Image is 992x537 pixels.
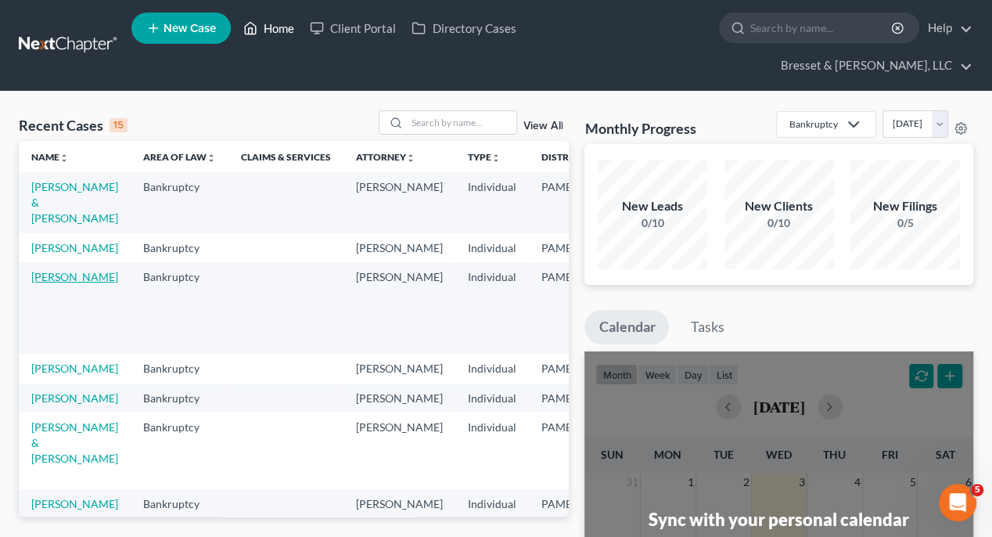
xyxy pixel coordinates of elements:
i: unfold_more [207,153,216,163]
td: [PERSON_NAME] [343,489,455,518]
div: Recent Cases [19,116,128,135]
td: Bankruptcy [131,355,228,384]
a: Home [235,14,302,42]
i: unfold_more [406,153,415,163]
td: PAMB [529,384,606,413]
td: Individual [455,384,529,413]
a: [PERSON_NAME] [31,270,118,283]
a: Districtunfold_more [541,151,593,163]
td: Bankruptcy [131,233,228,262]
iframe: Intercom live chat [939,484,976,521]
th: Claims & Services [228,141,343,172]
div: 0/5 [850,215,960,231]
td: Individual [455,413,529,488]
td: Individual [455,233,529,262]
i: unfold_more [59,153,69,163]
input: Search by name... [750,13,893,42]
td: [PERSON_NAME] [343,233,455,262]
input: Search by name... [407,111,516,134]
td: [PERSON_NAME] [343,172,455,232]
a: Bresset & [PERSON_NAME], LLC [773,52,972,80]
td: Bankruptcy [131,413,228,488]
a: [PERSON_NAME] [31,497,118,510]
td: PAMB [529,413,606,488]
a: Tasks [676,310,738,344]
div: 15 [110,118,128,132]
td: Bankruptcy [131,489,228,518]
td: Individual [455,489,529,518]
a: [PERSON_NAME] [31,362,118,375]
a: Client Portal [302,14,404,42]
td: Bankruptcy [131,262,228,354]
td: Bankruptcy [131,172,228,232]
a: Nameunfold_more [31,151,69,163]
td: PAMB [529,233,606,262]
a: Help [920,14,972,42]
a: [PERSON_NAME] & [PERSON_NAME] [31,180,118,225]
td: PAMB [529,262,606,354]
a: [PERSON_NAME] [31,391,118,405]
span: New Case [164,23,216,34]
a: Directory Cases [404,14,523,42]
td: [PERSON_NAME] [343,384,455,413]
div: New Leads [598,197,707,215]
a: View All [523,121,562,132]
td: PAMB [529,489,606,518]
a: Attorneyunfold_more [356,151,415,163]
td: Individual [455,262,529,354]
h3: Monthly Progress [584,119,695,138]
a: Calendar [584,310,669,344]
td: [PERSON_NAME] [343,262,455,354]
td: Individual [455,355,529,384]
td: Bankruptcy [131,384,228,413]
div: 0/10 [598,215,707,231]
div: New Filings [850,197,960,215]
td: [PERSON_NAME] [343,355,455,384]
td: PAMB [529,172,606,232]
div: Bankruptcy [789,117,838,131]
div: 0/10 [724,215,834,231]
a: [PERSON_NAME] & [PERSON_NAME] [31,420,118,465]
a: Typeunfold_more [468,151,501,163]
a: Area of Lawunfold_more [143,151,216,163]
td: Individual [455,172,529,232]
div: Sync with your personal calendar [649,507,909,532]
span: 5 [971,484,983,496]
a: [PERSON_NAME] [31,241,118,254]
td: [PERSON_NAME] [343,413,455,488]
td: PAMB [529,355,606,384]
i: unfold_more [491,153,501,163]
div: New Clients [724,197,834,215]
